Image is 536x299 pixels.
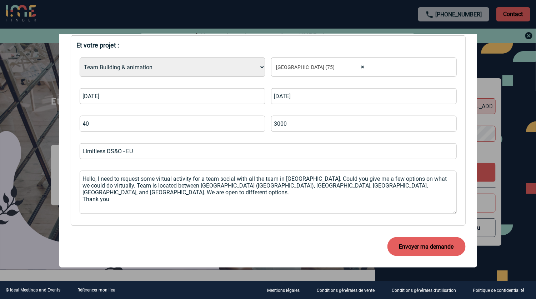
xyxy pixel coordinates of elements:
[271,116,457,132] input: Budget *
[261,287,311,294] a: Mentions légales
[387,237,466,256] button: Envoyer ma demande
[267,288,300,293] p: Mentions légales
[317,288,375,293] p: Conditions générales de vente
[77,41,460,49] div: Et votre projet :
[77,288,115,293] a: Référencer mon lieu
[386,287,467,294] a: Conditions générales d'utilisation
[80,143,457,159] input: Nom de l'événement
[311,287,386,294] a: Conditions générales de vente
[6,288,60,293] div: © Ideal Meetings and Events
[80,116,265,132] input: Nombre de participants *
[467,287,536,294] a: Politique de confidentialité
[271,88,457,104] input: Date de fin
[274,62,372,72] span: Paris (75)
[392,288,456,293] p: Conditions générales d'utilisation
[80,88,265,104] input: Date de début *
[473,288,525,293] p: Politique de confidentialité
[361,62,365,72] span: ×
